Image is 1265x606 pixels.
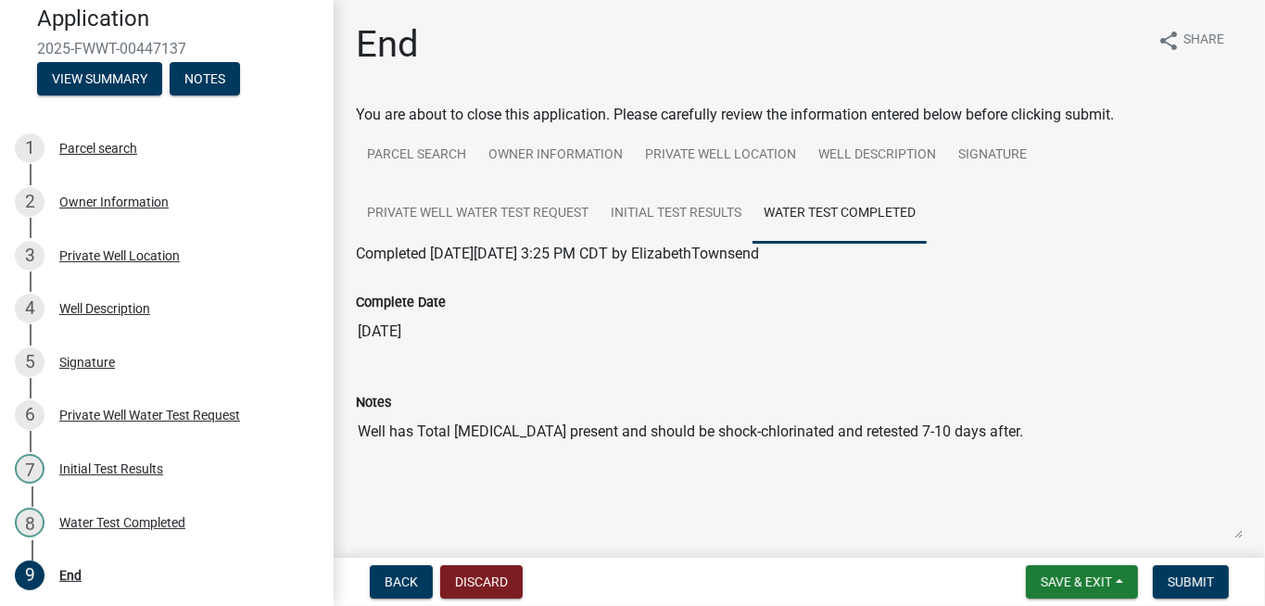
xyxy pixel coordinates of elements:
div: 1 [15,133,44,163]
textarea: Well has Total [MEDICAL_DATA] present and should be shock-chlorinated and retested 7-10 days after. [356,413,1243,539]
button: Back [370,565,433,599]
h1: End [356,22,419,67]
wm-modal-confirm: Summary [37,72,162,87]
span: Share [1183,30,1224,52]
span: Submit [1168,574,1214,589]
button: Save & Exit [1026,565,1138,599]
div: Parcel search [59,142,137,155]
div: 5 [15,347,44,377]
div: 2 [15,187,44,217]
button: View Summary [37,62,162,95]
a: Water Test Completed [753,184,927,244]
div: 6 [15,400,44,430]
a: Initial Test Results [600,184,753,244]
a: Well Description [807,126,947,185]
div: Initial Test Results [59,462,163,475]
button: Notes [170,62,240,95]
button: shareShare [1143,22,1239,58]
a: Parcel search [356,126,477,185]
span: 2025-FWWT-00447137 [37,40,297,57]
div: 8 [15,508,44,537]
div: Owner Information [59,196,169,208]
span: Completed [DATE][DATE] 3:25 PM CDT by ElizabethTownsend [356,245,759,262]
button: Discard [440,565,523,599]
div: End [59,569,82,582]
label: Notes [356,397,391,410]
div: 7 [15,454,44,484]
a: Private Well Water Test Request [356,184,600,244]
wm-modal-confirm: Notes [170,72,240,87]
div: 3 [15,241,44,271]
label: Complete Date [356,297,446,309]
div: Water Test Completed [59,516,185,529]
span: Save & Exit [1041,574,1112,589]
div: 4 [15,294,44,323]
div: 9 [15,561,44,590]
i: share [1157,30,1180,52]
div: Signature [59,356,115,369]
a: Signature [947,126,1038,185]
a: Owner Information [477,126,634,185]
a: Private Well Location [634,126,807,185]
div: Private Well Water Test Request [59,409,240,422]
button: Submit [1153,565,1229,599]
div: Private Well Location [59,249,180,262]
span: Back [385,574,418,589]
div: Well Description [59,302,150,315]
